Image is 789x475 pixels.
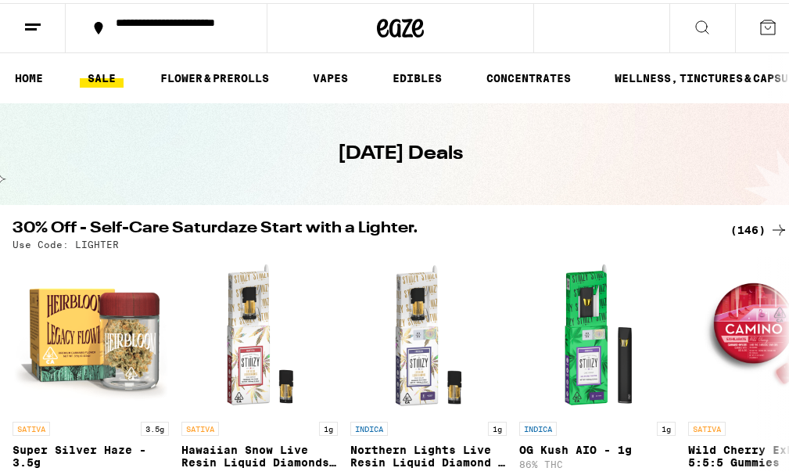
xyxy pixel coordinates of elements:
[80,66,124,85] a: SALE
[181,419,219,433] p: SATIVA
[338,138,463,164] h1: [DATE] Deals
[13,236,119,246] p: Use Code: LIGHTER
[13,441,169,466] p: Super Silver Haze - 3.5g
[730,218,788,236] a: (146)
[657,419,676,433] p: 1g
[34,11,66,25] span: Help
[141,419,169,433] p: 3.5g
[181,441,338,466] p: Hawaiian Snow Live Resin Liquid Diamonds - 1g
[519,456,676,466] p: 86% THC
[7,66,51,85] a: HOME
[519,254,676,411] img: STIIIZY - OG Kush AIO - 1g
[488,419,507,433] p: 1g
[13,218,712,236] h2: 30% Off - Self-Care Saturdaze Start with a Lighter.
[152,66,277,85] a: FLOWER & PREROLLS
[350,419,388,433] p: INDICA
[13,419,50,433] p: SATIVA
[688,419,726,433] p: SATIVA
[519,419,557,433] p: INDICA
[385,66,450,85] a: EDIBLES
[350,441,507,466] p: Northern Lights Live Resin Liquid Diamond - 1g
[350,254,507,411] img: STIIIZY - Northern Lights Live Resin Liquid Diamond - 1g
[519,441,676,453] p: OG Kush AIO - 1g
[305,66,356,85] a: VAPES
[13,254,169,411] img: Heirbloom - Super Silver Haze - 3.5g
[479,66,579,85] a: CONCENTRATES
[319,419,338,433] p: 1g
[181,254,338,411] img: STIIIZY - Hawaiian Snow Live Resin Liquid Diamonds - 1g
